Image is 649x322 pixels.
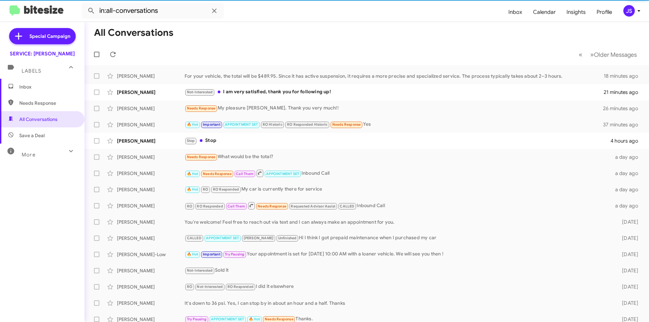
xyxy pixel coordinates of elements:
span: RO [203,187,208,192]
span: Needs Response [265,317,293,321]
span: Labels [22,68,41,74]
div: a day ago [611,170,644,177]
div: [DATE] [611,283,644,290]
div: 21 minutes ago [604,89,644,96]
span: Not-Interested [197,284,223,289]
span: Needs Response [258,204,286,208]
span: Inbox [19,83,77,90]
span: « [579,50,582,59]
span: Try Pausing [187,317,207,321]
div: [DATE] [611,267,644,274]
div: SERVICE: [PERSON_NAME] [10,50,75,57]
span: 🔥 Hot [187,252,198,256]
span: Unfinished [278,236,297,240]
a: Inbox [503,2,528,22]
span: APPOINTMENT SET [211,317,244,321]
span: 🔥 Hot [249,317,260,321]
div: [PERSON_NAME] [117,202,185,209]
span: Requested Advisor Assist [291,204,335,208]
span: Needs Response [332,122,361,127]
div: [PERSON_NAME] [117,121,185,128]
div: Inbound Call [185,201,611,210]
a: Special Campaign [9,28,76,44]
div: Hi I think I got prepaid maintenance when I purchased my car [185,234,611,242]
span: Important [203,252,220,256]
div: a day ago [611,154,644,160]
span: Stop [187,139,195,143]
div: For your vehicle, the total will be $489.95. Since it has active suspension, it requires a more p... [185,73,604,79]
div: 18 minutes ago [604,73,644,79]
div: [DATE] [611,300,644,306]
div: Sold it [185,267,611,274]
div: [PERSON_NAME] [117,300,185,306]
div: [PERSON_NAME] [117,154,185,160]
span: Special Campaign [29,33,70,40]
div: [PERSON_NAME] [117,73,185,79]
div: [PERSON_NAME] [117,235,185,242]
span: Save a Deal [19,132,45,139]
span: RO [187,284,192,289]
button: Next [586,48,641,61]
div: [DATE] [611,219,644,225]
div: My car is currently there for service [185,185,611,193]
span: APPOINTMENT SET [206,236,239,240]
span: RO Historic [263,122,283,127]
div: Inbound Call [185,169,611,177]
button: Previous [575,48,586,61]
div: What would be the total? [185,153,611,161]
div: 26 minutes ago [603,105,644,112]
nav: Page navigation example [575,48,641,61]
div: It's down to 36 psi. Yes, I can stop by in about an hour and a half. Thanks [185,300,611,306]
span: Needs Response [203,172,232,176]
span: APPOINTMENT SET [266,172,299,176]
span: 🔥 Hot [187,172,198,176]
span: Try Pausing [225,252,244,256]
h1: All Conversations [94,27,173,38]
span: APPOINTMENT SET [225,122,258,127]
span: RO Responded [227,284,254,289]
span: All Conversations [19,116,57,123]
div: [PERSON_NAME]-Low [117,251,185,258]
span: Needs Response [187,155,216,159]
div: 4 hours ago [610,138,644,144]
span: RO Responded [197,204,223,208]
span: Not-Interested [187,268,213,273]
div: My pleasure [PERSON_NAME]. Thank you very much!! [185,104,603,112]
div: [DATE] [611,251,644,258]
span: Important [203,122,220,127]
span: » [590,50,594,59]
span: More [22,152,35,158]
div: [PERSON_NAME] [117,267,185,274]
div: Yes [185,121,603,128]
span: 🔥 Hot [187,122,198,127]
div: [PERSON_NAME] [117,105,185,112]
a: Profile [591,2,618,22]
div: [PERSON_NAME] [117,170,185,177]
a: Insights [561,2,591,22]
div: a day ago [611,186,644,193]
div: [PERSON_NAME] [117,89,185,96]
a: Calendar [528,2,561,22]
div: 37 minutes ago [603,121,644,128]
div: Stop [185,137,610,145]
span: Call Them [227,204,245,208]
span: CALLED [187,236,201,240]
span: Older Messages [594,51,637,58]
span: RO Responded Historic [287,122,328,127]
div: [DATE] [611,235,644,242]
div: JS [623,5,635,17]
div: [PERSON_NAME] [117,219,185,225]
span: Not-Interested [187,90,213,94]
span: 🔥 Hot [187,187,198,192]
span: CALLED [340,204,354,208]
span: RO [187,204,192,208]
input: Search [82,3,224,19]
div: a day ago [611,202,644,209]
div: Your appointment is set for [DATE] 10:00 AM with a loaner vehicle. We will see you then ! [185,250,611,258]
span: [PERSON_NAME] [244,236,274,240]
div: [PERSON_NAME] [117,283,185,290]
